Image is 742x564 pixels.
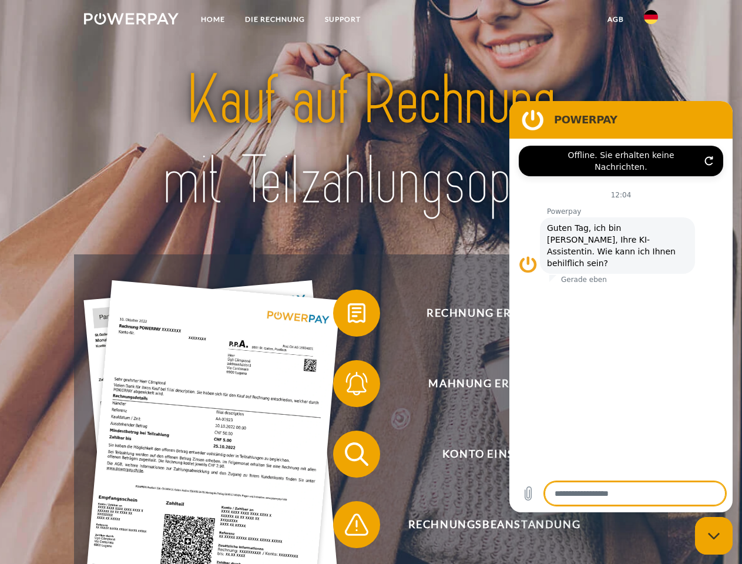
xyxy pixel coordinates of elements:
[333,290,639,337] button: Rechnung erhalten?
[350,501,638,548] span: Rechnungsbeanstandung
[84,13,179,25] img: logo-powerpay-white.svg
[333,360,639,407] button: Mahnung erhalten?
[350,431,638,478] span: Konto einsehen
[342,510,371,539] img: qb_warning.svg
[350,360,638,407] span: Mahnung erhalten?
[509,101,733,512] iframe: Messaging-Fenster
[235,9,315,30] a: DIE RECHNUNG
[333,431,639,478] button: Konto einsehen
[342,439,371,469] img: qb_search.svg
[644,10,658,24] img: de
[191,9,235,30] a: Home
[333,501,639,548] button: Rechnungsbeanstandung
[695,517,733,555] iframe: Schaltfläche zum Öffnen des Messaging-Fensters; Konversation läuft
[350,290,638,337] span: Rechnung erhalten?
[315,9,371,30] a: SUPPORT
[112,56,630,225] img: title-powerpay_de.svg
[342,298,371,328] img: qb_bill.svg
[342,369,371,398] img: qb_bell.svg
[597,9,634,30] a: agb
